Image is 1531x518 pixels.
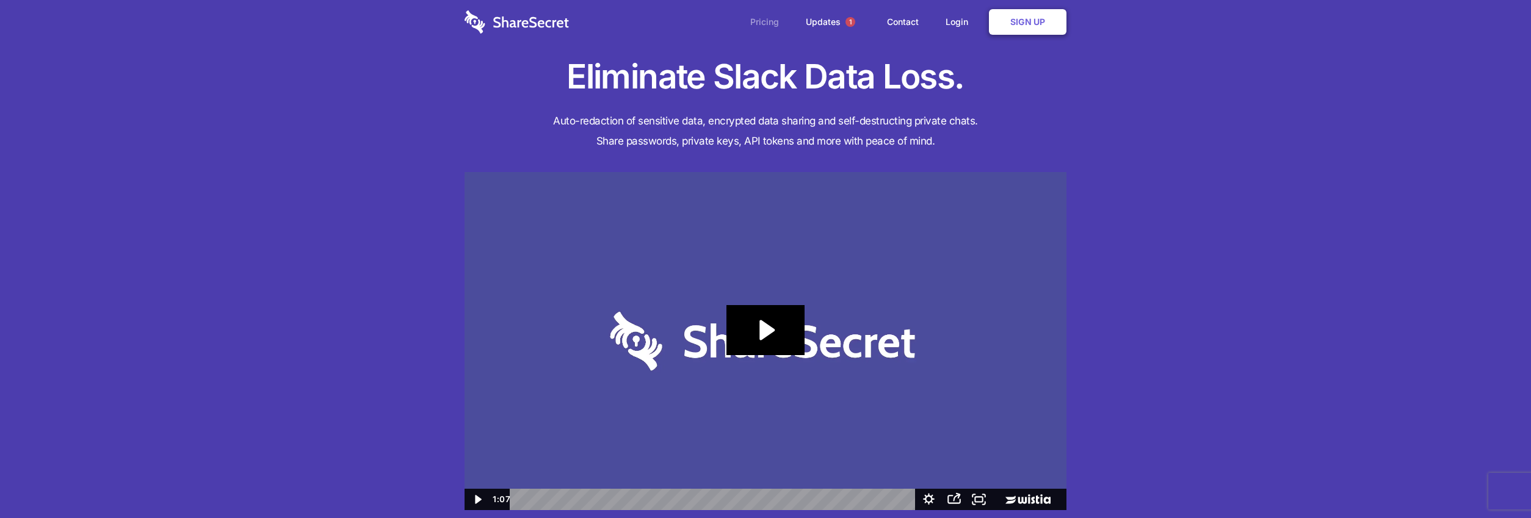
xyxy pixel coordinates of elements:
button: Open sharing menu [941,489,966,510]
a: Contact [875,3,931,41]
button: Play Video: Sharesecret Slack Extension [726,305,805,355]
a: Pricing [738,3,791,41]
button: Fullscreen [966,489,991,510]
a: Login [933,3,986,41]
img: logo-wordmark-white-trans-d4663122ce5f474addd5e946df7df03e33cb6a1c49d2221995e7729f52c070b2.svg [465,10,569,34]
img: Sharesecret [465,172,1066,511]
button: Show settings menu [916,489,941,510]
button: Play Video [465,489,490,510]
h4: Auto-redaction of sensitive data, encrypted data sharing and self-destructing private chats. Shar... [465,111,1066,151]
a: Wistia Logo -- Learn More [991,489,1066,510]
a: Sign Up [989,9,1066,35]
h1: Eliminate Slack Data Loss. [465,55,1066,99]
div: Playbar [519,489,910,510]
span: 1 [845,17,855,27]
